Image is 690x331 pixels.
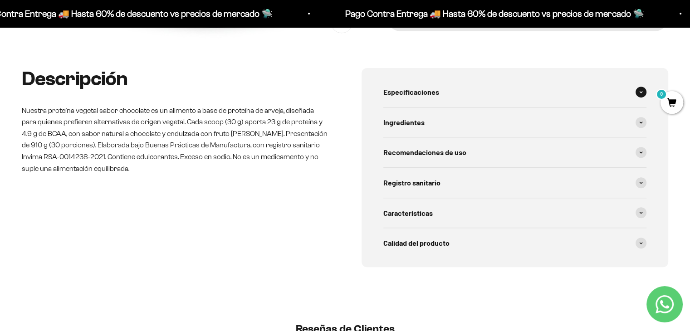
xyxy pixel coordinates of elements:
[383,237,450,249] span: Calidad del producto
[383,77,647,107] summary: Especificaciones
[383,137,647,167] summary: Recomendaciones de uso
[11,106,188,131] div: La confirmación de la pureza de los ingredientes.
[383,207,433,219] span: Características
[11,88,188,104] div: Un mensaje de garantía de satisfacción visible.
[656,89,667,100] mark: 0
[148,135,187,151] span: Enviar
[661,98,683,108] a: 0
[383,177,440,189] span: Registro sanitario
[383,107,647,137] summary: Ingredientes
[11,70,188,86] div: Más detalles sobre la fecha exacta de entrega.
[383,168,647,198] summary: Registro sanitario
[383,86,439,98] span: Especificaciones
[383,228,647,258] summary: Calidad del producto
[22,105,329,175] p: Nuestra proteína vegetal sabor chocolate es un alimento a base de proteína de arveja, diseñada pa...
[11,43,188,68] div: Un aval de expertos o estudios clínicos en la página.
[22,68,329,90] h2: Descripción
[383,198,647,228] summary: Características
[147,135,188,151] button: Enviar
[383,117,425,128] span: Ingredientes
[345,6,644,21] p: Pago Contra Entrega 🚚 Hasta 60% de descuento vs precios de mercado 🛸
[383,146,466,158] span: Recomendaciones de uso
[11,15,188,35] p: ¿Qué te daría la seguridad final para añadir este producto a tu carrito?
